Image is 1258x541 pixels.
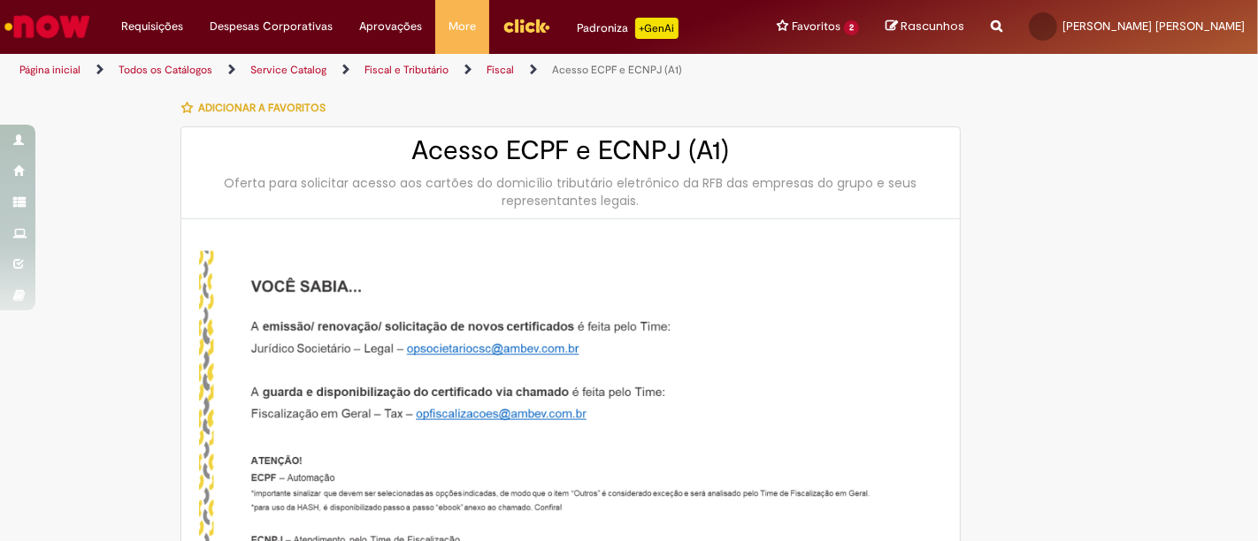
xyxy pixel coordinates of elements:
a: Todos os Catálogos [119,63,212,77]
span: Favoritos [792,18,840,35]
div: Oferta para solicitar acesso aos cartões do domicílio tributário eletrônico da RFB das empresas d... [199,174,942,210]
span: Adicionar a Favoritos [198,101,326,115]
a: Fiscal [487,63,514,77]
h2: Acesso ECPF e ECNPJ (A1) [199,136,942,165]
span: Aprovações [359,18,422,35]
p: +GenAi [635,18,679,39]
span: More [449,18,476,35]
button: Adicionar a Favoritos [180,89,335,126]
span: Rascunhos [901,18,964,34]
span: [PERSON_NAME] [PERSON_NAME] [1062,19,1245,34]
a: Acesso ECPF e ECNPJ (A1) [552,63,682,77]
span: Despesas Corporativas [210,18,333,35]
img: ServiceNow [2,9,93,44]
span: Requisições [121,18,183,35]
div: Padroniza [577,18,679,39]
span: 2 [844,20,859,35]
a: Rascunhos [886,19,964,35]
ul: Trilhas de página [13,54,825,87]
a: Fiscal e Tributário [364,63,449,77]
a: Página inicial [19,63,81,77]
img: click_logo_yellow_360x200.png [502,12,550,39]
a: Service Catalog [250,63,326,77]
